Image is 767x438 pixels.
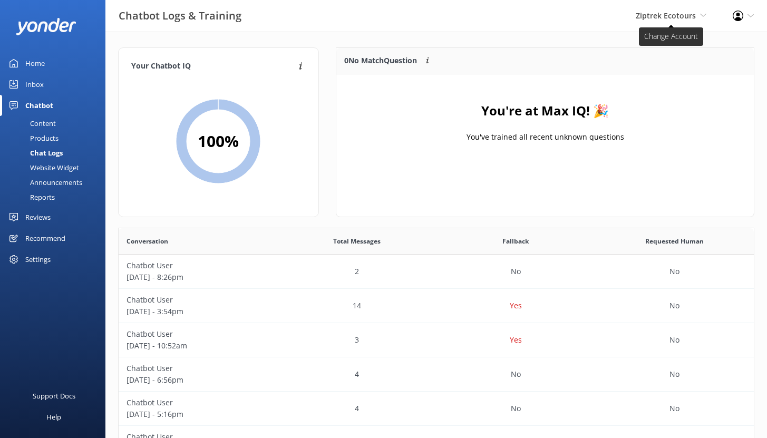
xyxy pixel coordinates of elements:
[336,74,754,180] div: grid
[127,328,269,340] p: Chatbot User
[127,374,269,386] p: [DATE] - 6:56pm
[6,175,105,190] a: Announcements
[669,334,679,346] p: No
[127,260,269,271] p: Chatbot User
[25,53,45,74] div: Home
[127,271,269,283] p: [DATE] - 8:26pm
[510,334,522,346] p: Yes
[355,266,359,277] p: 2
[669,266,679,277] p: No
[46,406,61,427] div: Help
[466,131,624,143] p: You've trained all recent unknown questions
[119,289,754,323] div: row
[127,236,168,246] span: Conversation
[25,249,51,270] div: Settings
[511,403,521,414] p: No
[6,160,79,175] div: Website Widget
[119,7,241,24] h3: Chatbot Logs & Training
[6,145,105,160] a: Chat Logs
[119,392,754,426] div: row
[6,116,56,131] div: Content
[6,131,59,145] div: Products
[636,11,696,21] span: Ziptrek Ecotours
[25,95,53,116] div: Chatbot
[669,368,679,380] p: No
[25,207,51,228] div: Reviews
[344,55,417,66] p: 0 No Match Question
[25,74,44,95] div: Inbox
[6,160,105,175] a: Website Widget
[481,101,609,121] h4: You're at Max IQ! 🎉
[6,145,63,160] div: Chat Logs
[355,368,359,380] p: 4
[119,323,754,357] div: row
[511,368,521,380] p: No
[645,236,704,246] span: Requested Human
[33,385,75,406] div: Support Docs
[127,408,269,420] p: [DATE] - 5:16pm
[355,334,359,346] p: 3
[127,340,269,352] p: [DATE] - 10:52am
[198,129,239,154] h2: 100 %
[6,175,82,190] div: Announcements
[127,306,269,317] p: [DATE] - 3:54pm
[119,255,754,289] div: row
[6,190,55,205] div: Reports
[127,294,269,306] p: Chatbot User
[510,300,522,312] p: Yes
[333,236,381,246] span: Total Messages
[353,300,361,312] p: 14
[127,363,269,374] p: Chatbot User
[131,61,296,72] h4: Your Chatbot IQ
[511,266,521,277] p: No
[502,236,529,246] span: Fallback
[25,228,65,249] div: Recommend
[119,357,754,392] div: row
[6,131,105,145] a: Products
[6,190,105,205] a: Reports
[16,18,76,35] img: yonder-white-logo.png
[669,403,679,414] p: No
[355,403,359,414] p: 4
[127,397,269,408] p: Chatbot User
[669,300,679,312] p: No
[6,116,105,131] a: Content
